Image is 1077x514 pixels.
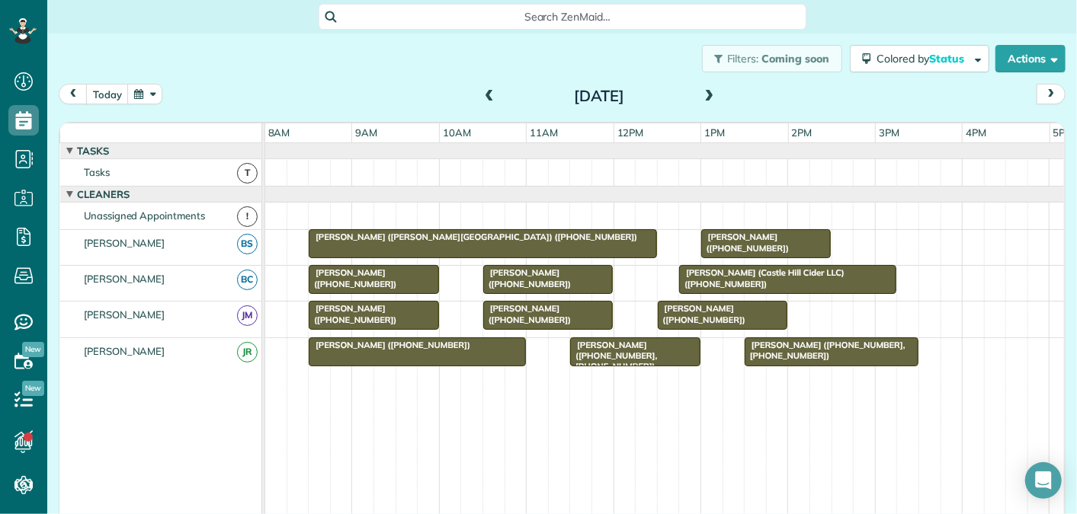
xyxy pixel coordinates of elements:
span: [PERSON_NAME] ([PHONE_NUMBER]) [308,303,397,324]
span: 12pm [614,126,647,139]
span: BC [237,270,258,290]
span: [PERSON_NAME] ([PHONE_NUMBER], [PHONE_NUMBER]) [744,340,906,361]
span: JM [237,305,258,326]
span: [PERSON_NAME] ([PHONE_NUMBER]) [308,340,471,350]
span: Tasks [81,166,113,178]
span: [PERSON_NAME] ([PHONE_NUMBER]) [482,267,572,289]
span: Unassigned Appointments [81,209,208,222]
span: [PERSON_NAME] ([PHONE_NUMBER], [PHONE_NUMBER]) [569,340,657,372]
span: JR [237,342,258,362]
span: [PERSON_NAME] [81,345,168,357]
span: T [237,163,258,184]
span: [PERSON_NAME] ([PHONE_NUMBER]) [308,267,397,289]
span: 8am [265,126,293,139]
span: [PERSON_NAME] (Castle Hill Cider LLC) ([PHONE_NUMBER]) [678,267,845,289]
button: today [86,84,129,104]
span: [PERSON_NAME] [81,237,168,249]
span: 4pm [963,126,989,139]
button: prev [59,84,88,104]
span: 9am [352,126,380,139]
span: [PERSON_NAME] ([PHONE_NUMBER]) [700,231,790,253]
span: [PERSON_NAME] ([PHONE_NUMBER]) [482,303,572,324]
span: Colored by [877,52,970,65]
span: 11am [527,126,561,139]
span: Tasks [74,145,112,157]
span: ! [237,206,258,227]
span: 5pm [1050,126,1077,139]
span: [PERSON_NAME] [81,273,168,285]
span: Coming soon [761,52,830,65]
span: New [22,342,44,357]
span: 3pm [876,126,902,139]
span: Filters: [727,52,759,65]
span: BS [237,234,258,254]
button: next [1037,84,1066,104]
span: Cleaners [74,188,133,200]
h2: [DATE] [504,88,694,104]
span: New [22,381,44,396]
button: Actions [995,45,1066,72]
span: [PERSON_NAME] [81,308,168,321]
div: Open Intercom Messenger [1025,462,1062,499]
span: Status [929,52,966,65]
span: [PERSON_NAME] ([PERSON_NAME][GEOGRAPHIC_DATA]) ([PHONE_NUMBER]) [308,231,638,242]
span: [PERSON_NAME] ([PHONE_NUMBER]) [657,303,746,324]
span: 2pm [789,126,816,139]
span: 10am [440,126,474,139]
span: 1pm [701,126,728,139]
button: Colored byStatus [850,45,989,72]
